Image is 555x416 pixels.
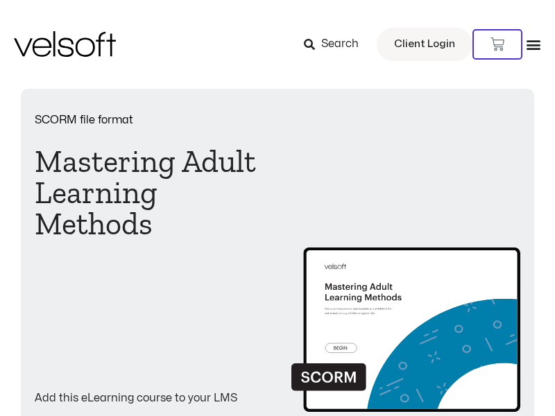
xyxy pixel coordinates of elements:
a: Client Login [377,28,472,61]
p: SCORM file format [35,114,264,125]
h1: Mastering Adult Learning Methods [35,146,264,240]
span: Search [321,35,359,53]
img: Velsoft Training Materials [14,31,116,57]
a: Search [304,33,368,56]
span: Client Login [394,35,455,53]
p: Add this eLearning course to your LMS [35,392,264,404]
div: Menu Toggle [526,37,541,52]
